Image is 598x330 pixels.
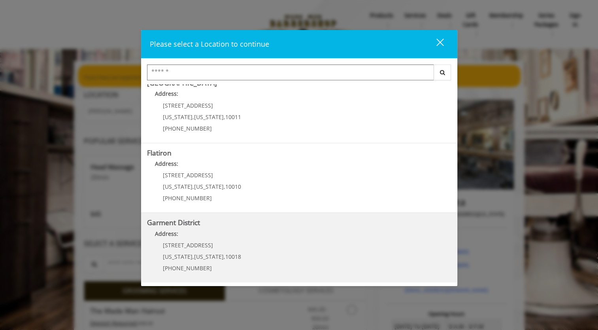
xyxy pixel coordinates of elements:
span: , [192,113,194,121]
div: close dialog [427,38,443,50]
span: , [192,253,194,260]
span: [US_STATE] [163,183,192,190]
button: close dialog [422,36,449,52]
b: Address: [155,230,178,237]
b: Address: [155,90,178,97]
span: [US_STATE] [163,253,192,260]
span: [US_STATE] [194,113,224,121]
b: Flatiron [147,148,172,157]
span: [US_STATE] [194,183,224,190]
span: [STREET_ADDRESS] [163,102,213,109]
span: [PHONE_NUMBER] [163,194,212,202]
span: , [224,113,225,121]
span: [PHONE_NUMBER] [163,125,212,132]
div: Center Select [147,64,451,84]
span: [US_STATE] [163,113,192,121]
input: Search Center [147,64,434,80]
span: , [224,183,225,190]
b: Garment District [147,218,200,227]
span: 10010 [225,183,241,190]
span: [STREET_ADDRESS] [163,241,213,249]
span: 10018 [225,253,241,260]
span: 10011 [225,113,241,121]
i: Search button [438,70,447,75]
span: [STREET_ADDRESS] [163,171,213,179]
span: [PHONE_NUMBER] [163,264,212,272]
span: , [192,183,194,190]
span: Please select a Location to continue [150,39,269,49]
span: , [224,253,225,260]
span: [US_STATE] [194,253,224,260]
b: Address: [155,160,178,167]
